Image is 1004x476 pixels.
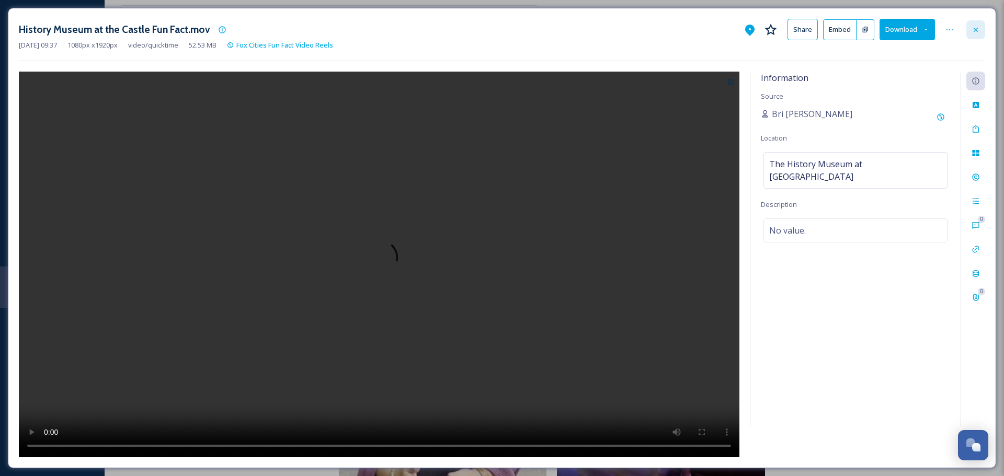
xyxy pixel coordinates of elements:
span: Fox Cities Fun Fact Video Reels [236,40,333,50]
span: 1080 px x 1920 px [67,40,118,50]
button: Download [880,19,935,40]
span: Location [761,133,787,143]
button: Share [788,19,818,40]
span: Information [761,72,808,84]
span: 52.53 MB [189,40,216,50]
button: Embed [823,19,857,40]
span: Description [761,200,797,209]
button: Open Chat [958,430,988,460]
h3: History Museum at the Castle Fun Fact.mov [19,22,210,37]
span: video/quicktime [128,40,178,50]
div: 0 [978,288,985,295]
span: No value. [769,224,806,237]
span: [DATE] 09:37 [19,40,57,50]
span: The History Museum at [GEOGRAPHIC_DATA] [769,158,942,183]
div: 0 [978,216,985,223]
span: Source [761,91,783,101]
span: Bri [PERSON_NAME] [772,108,852,120]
